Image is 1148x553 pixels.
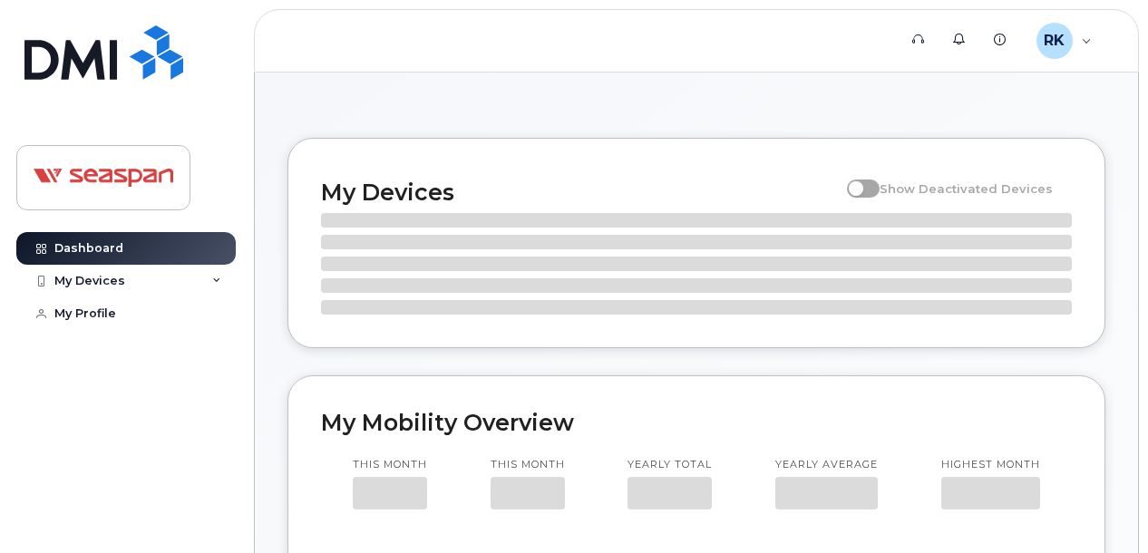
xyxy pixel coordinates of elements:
[775,458,878,472] p: Yearly average
[321,409,1072,436] h2: My Mobility Overview
[847,171,861,186] input: Show Deactivated Devices
[941,458,1040,472] p: Highest month
[353,458,427,472] p: This month
[628,458,712,472] p: Yearly total
[321,179,838,206] h2: My Devices
[491,458,565,472] p: This month
[880,181,1053,196] span: Show Deactivated Devices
